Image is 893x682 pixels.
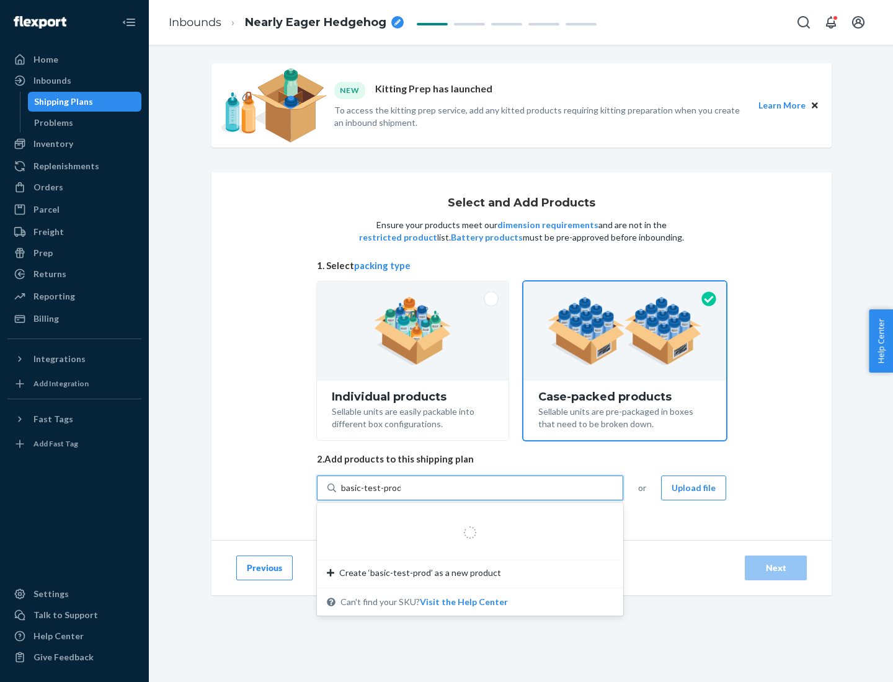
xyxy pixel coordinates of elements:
[236,556,293,580] button: Previous
[33,413,73,425] div: Fast Tags
[7,177,141,197] a: Orders
[758,99,806,112] button: Learn More
[7,243,141,263] a: Prep
[375,82,492,99] p: Kitting Prep has launched
[7,156,141,176] a: Replenishments
[354,259,411,272] button: packing type
[7,222,141,242] a: Freight
[341,482,401,494] input: Create ‘basic-test-prod’ as a new productCan't find your SKU?Visit the Help Center
[7,626,141,646] a: Help Center
[497,219,598,231] button: dimension requirements
[7,309,141,329] a: Billing
[245,15,386,31] span: Nearly Eager Hedgehog
[334,82,365,99] div: NEW
[538,391,711,403] div: Case-packed products
[33,181,63,193] div: Orders
[755,562,796,574] div: Next
[33,312,59,325] div: Billing
[451,231,523,244] button: Battery products
[28,92,142,112] a: Shipping Plans
[7,374,141,394] a: Add Integration
[7,647,141,667] button: Give Feedback
[33,203,60,216] div: Parcel
[538,403,711,430] div: Sellable units are pre-packaged in boxes that need to be broken down.
[7,409,141,429] button: Fast Tags
[33,74,71,87] div: Inbounds
[33,226,64,238] div: Freight
[7,134,141,154] a: Inventory
[332,391,494,403] div: Individual products
[33,268,66,280] div: Returns
[33,651,94,663] div: Give Feedback
[7,71,141,91] a: Inbounds
[33,609,98,621] div: Talk to Support
[791,10,816,35] button: Open Search Box
[548,297,702,365] img: case-pack.59cecea509d18c883b923b81aeac6d0b.png
[317,453,726,466] span: 2. Add products to this shipping plan
[7,200,141,219] a: Parcel
[339,567,501,579] span: Create ‘basic-test-prod’ as a new product
[340,596,508,608] span: Can't find your SKU?
[332,403,494,430] div: Sellable units are easily packable into different box configurations.
[14,16,66,29] img: Flexport logo
[7,264,141,284] a: Returns
[169,15,221,29] a: Inbounds
[374,297,451,365] img: individual-pack.facf35554cb0f1810c75b2bd6df2d64e.png
[34,117,73,129] div: Problems
[7,286,141,306] a: Reporting
[33,290,75,303] div: Reporting
[7,50,141,69] a: Home
[33,53,58,66] div: Home
[420,596,508,608] button: Create ‘basic-test-prod’ as a new productCan't find your SKU?
[33,438,78,449] div: Add Fast Tag
[448,197,595,210] h1: Select and Add Products
[358,219,685,244] p: Ensure your products meet our and are not in the list. must be pre-approved before inbounding.
[638,482,646,494] span: or
[33,138,73,150] div: Inventory
[819,10,843,35] button: Open notifications
[33,160,99,172] div: Replenishments
[28,113,142,133] a: Problems
[334,104,747,129] p: To access the kitting prep service, add any kitted products requiring kitting preparation when yo...
[745,556,807,580] button: Next
[317,259,726,272] span: 1. Select
[7,349,141,369] button: Integrations
[34,95,93,108] div: Shipping Plans
[117,10,141,35] button: Close Navigation
[7,434,141,454] a: Add Fast Tag
[33,353,86,365] div: Integrations
[33,247,53,259] div: Prep
[359,231,437,244] button: restricted product
[33,378,89,389] div: Add Integration
[33,588,69,600] div: Settings
[869,309,893,373] button: Help Center
[808,99,822,112] button: Close
[33,630,84,642] div: Help Center
[7,605,141,625] a: Talk to Support
[846,10,871,35] button: Open account menu
[7,584,141,604] a: Settings
[661,476,726,500] button: Upload file
[159,4,414,41] ol: breadcrumbs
